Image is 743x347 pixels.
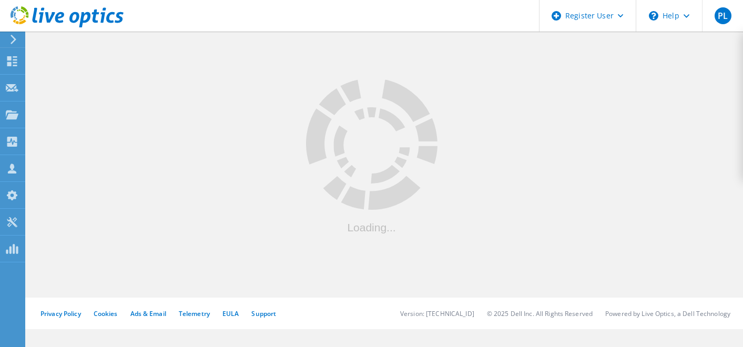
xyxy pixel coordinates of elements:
a: Ads & Email [130,309,166,318]
li: © 2025 Dell Inc. All Rights Reserved [487,309,593,318]
a: EULA [222,309,239,318]
svg: \n [649,11,658,21]
div: Loading... [306,222,437,233]
a: Cookies [94,309,118,318]
span: PL [718,12,728,20]
li: Version: [TECHNICAL_ID] [400,309,474,318]
a: Live Optics Dashboard [11,22,124,29]
li: Powered by Live Optics, a Dell Technology [605,309,730,318]
a: Support [251,309,276,318]
a: Telemetry [179,309,210,318]
a: Privacy Policy [40,309,81,318]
